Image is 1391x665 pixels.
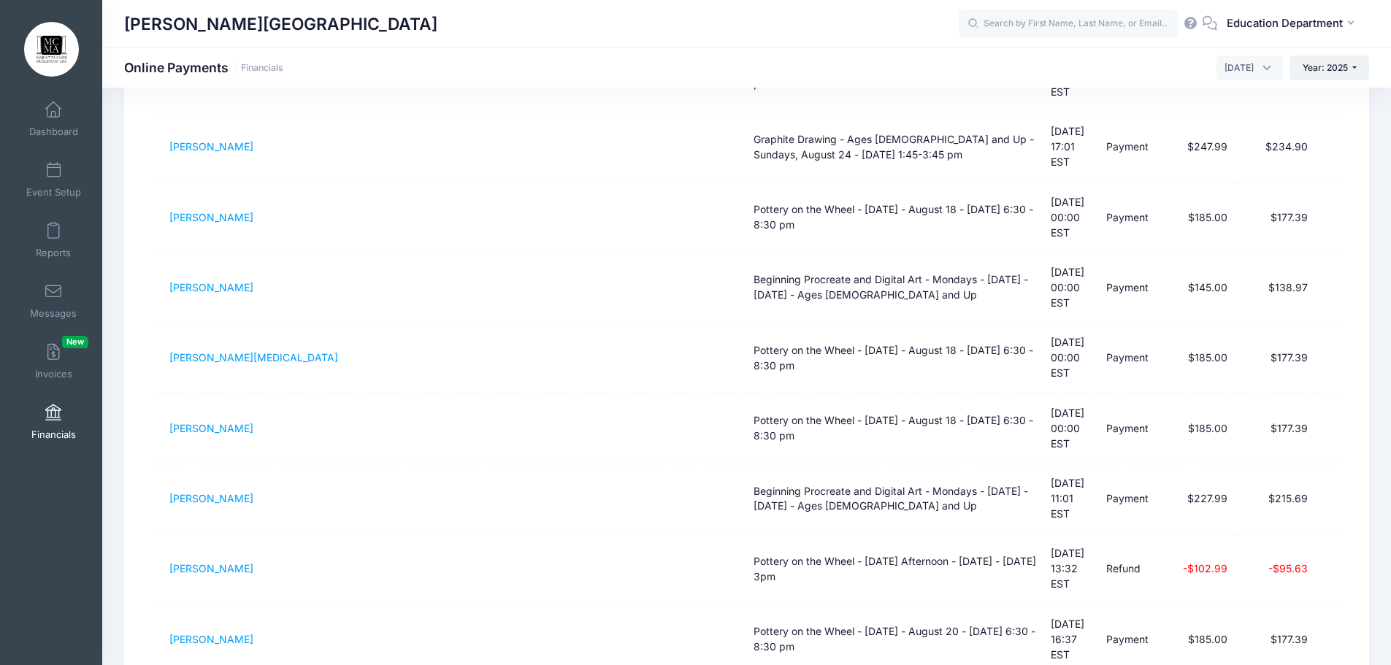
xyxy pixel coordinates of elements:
button: Year: 2025 [1290,55,1369,80]
span: Dashboard [29,126,78,138]
td: Pottery on the Wheel - [DATE] - August 18 - [DATE] 6:30 - 8:30 pm [747,182,1044,253]
td: Payment [1099,182,1156,253]
td: [DATE] 11:01 EST [1043,464,1099,534]
a: Messages [19,275,88,326]
span: Invoices [35,368,72,380]
td: Payment [1099,464,1156,534]
td: $177.39 [1235,182,1315,253]
td: [DATE] 00:00 EST [1043,182,1099,253]
td: [DATE] 17:01 EST [1043,112,1099,182]
td: Refund [1099,534,1156,604]
span: Messages [30,307,77,320]
a: InvoicesNew [19,336,88,387]
td: $185.00 [1156,182,1235,253]
td: [DATE] 13:32 EST [1043,534,1099,604]
span: Event Setup [26,186,81,199]
a: Financials [241,63,283,74]
td: Pottery on the Wheel - [DATE] - August 18 - [DATE] 6:30 - 8:30 pm [747,323,1044,393]
td: -$95.63 [1235,534,1315,604]
span: New [62,336,88,348]
td: Beginning Procreate and Digital Art - Mondays - [DATE] - [DATE] - Ages [DEMOGRAPHIC_DATA] and Up [747,464,1044,534]
a: Event Setup [19,154,88,205]
td: $177.39 [1235,323,1315,393]
td: Payment [1099,253,1156,323]
a: [PERSON_NAME][MEDICAL_DATA] [169,351,338,364]
td: $247.99 [1156,112,1235,182]
span: August 2025 [1216,55,1283,80]
td: $234.90 [1235,112,1315,182]
td: [DATE] 00:00 EST [1043,253,1099,323]
a: [PERSON_NAME] [169,562,253,574]
h1: Online Payments [124,60,283,75]
a: Dashboard [19,93,88,145]
a: [PERSON_NAME] [169,140,253,153]
a: [PERSON_NAME] [169,422,253,434]
td: $227.99 [1156,464,1235,534]
input: Search by First Name, Last Name, or Email... [959,9,1178,39]
img: Marietta Cobb Museum of Art [24,22,79,77]
td: Payment [1099,112,1156,182]
a: Reports [19,215,88,266]
td: [DATE] 00:00 EST [1043,323,1099,393]
span: August 2025 [1225,61,1254,74]
span: Financials [31,428,76,441]
td: $185.00 [1156,393,1235,464]
td: Pottery on the Wheel - [DATE] Afternoon - [DATE] - [DATE] 3pm [747,534,1044,604]
a: [PERSON_NAME] [169,633,253,645]
h1: [PERSON_NAME][GEOGRAPHIC_DATA] [124,7,437,41]
span: Education Department [1227,15,1343,31]
td: Pottery on the Wheel - [DATE] - August 18 - [DATE] 6:30 - 8:30 pm [747,393,1044,464]
td: Payment [1099,393,1156,464]
span: Year: 2025 [1303,62,1348,73]
td: $185.00 [1156,323,1235,393]
a: [PERSON_NAME] [169,492,253,504]
td: $145.00 [1156,253,1235,323]
span: Reports [36,247,71,259]
td: -$102.99 [1156,534,1235,604]
a: Financials [19,396,88,447]
td: $215.69 [1235,464,1315,534]
td: Graphite Drawing - Ages [DEMOGRAPHIC_DATA] and Up - Sundays, August 24 - [DATE] 1:45-3:45 pm [747,112,1044,182]
td: $177.39 [1235,393,1315,464]
a: [PERSON_NAME] [169,211,253,223]
a: [PERSON_NAME] [169,281,253,293]
button: Education Department [1217,7,1369,41]
td: [DATE] 00:00 EST [1043,393,1099,464]
td: Payment [1099,323,1156,393]
td: Beginning Procreate and Digital Art - Mondays - [DATE] - [DATE] - Ages [DEMOGRAPHIC_DATA] and Up [747,253,1044,323]
td: $138.97 [1235,253,1315,323]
